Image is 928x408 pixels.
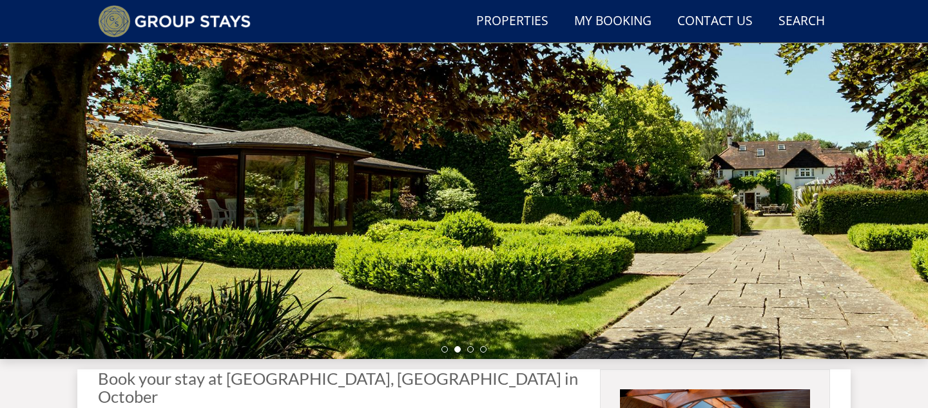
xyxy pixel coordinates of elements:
a: Properties [471,7,554,36]
img: Group Stays [98,5,251,37]
a: Contact Us [672,7,758,36]
h2: Book your stay at [GEOGRAPHIC_DATA], [GEOGRAPHIC_DATA] in October [98,369,579,405]
a: Search [773,7,830,36]
a: My Booking [569,7,657,36]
